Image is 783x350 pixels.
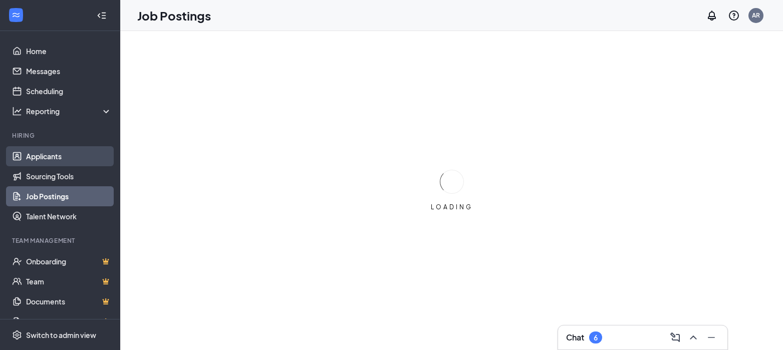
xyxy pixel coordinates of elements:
button: ComposeMessage [667,329,683,345]
a: OnboardingCrown [26,251,112,271]
a: Scheduling [26,81,112,101]
h1: Job Postings [137,7,211,24]
svg: Settings [12,330,22,340]
div: Team Management [12,236,110,245]
a: TeamCrown [26,271,112,291]
svg: ChevronUp [687,331,699,343]
svg: ComposeMessage [669,331,681,343]
a: Job Postings [26,186,112,206]
a: SurveysCrown [26,311,112,331]
div: Hiring [12,131,110,140]
svg: QuestionInfo [728,10,740,22]
a: DocumentsCrown [26,291,112,311]
svg: Collapse [97,11,107,21]
div: LOADING [427,203,477,211]
div: Reporting [26,106,112,116]
svg: WorkstreamLogo [11,10,21,20]
div: 6 [594,333,598,342]
svg: Analysis [12,106,22,116]
svg: Notifications [706,10,718,22]
a: Home [26,41,112,61]
button: ChevronUp [685,329,701,345]
a: Sourcing Tools [26,166,112,186]
a: Talent Network [26,206,112,226]
a: Messages [26,61,112,81]
div: Switch to admin view [26,330,96,340]
button: Minimize [703,329,719,345]
h3: Chat [566,332,584,343]
div: AR [752,11,760,20]
a: Applicants [26,146,112,166]
svg: Minimize [705,331,717,343]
